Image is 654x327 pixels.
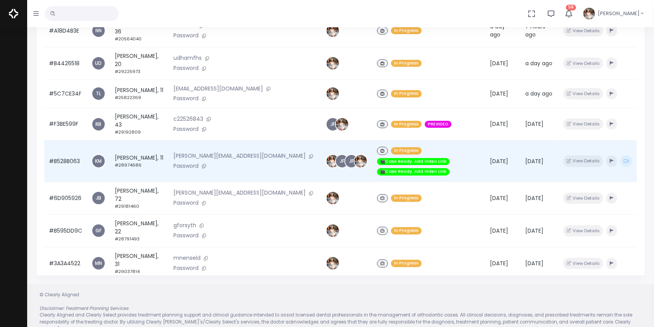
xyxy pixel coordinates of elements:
button: View Details [563,118,603,130]
td: [PERSON_NAME], 36 [110,14,169,47]
td: #B4426518 [44,47,87,80]
p: gforsyth [173,221,317,230]
em: Disclaimer: Treatment Planning Services [40,305,128,311]
span: [DATE] [525,120,543,128]
td: [PERSON_NAME], 11 [110,80,169,108]
p: Password [173,94,317,103]
p: Password [173,264,317,273]
button: View Details [563,88,603,99]
span: [DATE] [490,227,508,235]
p: [PERSON_NAME][EMAIL_ADDRESS][DOMAIN_NAME] [173,189,317,197]
span: 7 hours ago [525,23,545,38]
small: #29181460 [115,203,139,209]
td: #5C7CE34F [44,80,87,108]
td: #B528B063 [44,141,87,182]
p: mnenseld [173,254,317,263]
small: #29192809 [115,129,141,135]
small: #28791493 [115,236,140,242]
span: [DATE] [490,194,508,202]
button: View Details [563,258,603,269]
span: a day ago [525,59,552,67]
a: KM [92,155,105,167]
button: View Details [563,155,603,167]
span: 🎬Case Ready. Add Video Link [377,168,450,176]
span: 58 [566,5,576,10]
td: [PERSON_NAME], 22 [110,214,169,247]
small: #25822369 [115,94,141,101]
span: 🎬Case Ready. Add Video Link [377,158,450,165]
p: Password [173,199,317,207]
a: NN [92,24,105,37]
small: #29037814 [115,268,140,275]
span: In Progress [391,260,422,267]
p: udhamfhs [173,54,317,63]
td: [PERSON_NAME], 31 [110,247,169,280]
td: #F3BE599F [44,108,87,141]
a: JF [327,118,339,130]
span: [DATE] [490,59,508,67]
a: JB [92,192,105,204]
a: UD [92,57,105,70]
td: #6D905926 [44,182,87,214]
span: In Progress [391,227,422,235]
a: TL [92,87,105,100]
span: [DATE] [525,259,543,267]
a: MN [92,257,105,270]
span: In Progress [391,27,422,35]
span: [DATE] [525,227,543,235]
p: Password [173,31,317,40]
span: [DATE] [490,120,508,128]
button: View Details [563,25,603,36]
img: Header Avatar [582,7,596,21]
p: Password [173,64,317,73]
small: #20564040 [115,36,142,42]
span: In Progress [391,147,422,155]
span: [PERSON_NAME] [598,10,640,17]
td: [PERSON_NAME], 20 [110,47,169,80]
td: [PERSON_NAME], 43 [110,108,169,141]
span: a day ago [525,90,552,97]
button: View Details [563,57,603,69]
span: In Progress [391,121,422,128]
p: Password [173,162,317,170]
span: PREVIDEO [425,121,452,128]
span: [DATE] [490,157,508,165]
img: Logo Horizontal [9,5,18,22]
a: GF [92,224,105,237]
td: #3A3A4522 [44,247,87,280]
a: RB [92,118,105,130]
small: #29225973 [115,68,140,75]
td: #A18D4B3E [44,14,87,47]
button: View Details [563,225,603,237]
span: [DATE] [490,90,508,97]
span: [DATE] [525,157,543,165]
span: [DATE] [525,194,543,202]
td: [PERSON_NAME], 72 [110,182,169,214]
span: In Progress [391,60,422,67]
span: In Progress [391,195,422,202]
button: View Details [563,193,603,204]
p: Password [173,231,317,240]
td: #B595DD9C [44,214,87,247]
span: [DATE] [490,259,508,267]
p: [PERSON_NAME][EMAIL_ADDRESS][DOMAIN_NAME] [173,152,317,160]
p: Password [173,125,317,134]
span: In Progress [391,90,422,97]
a: JF [336,155,348,167]
p: [EMAIL_ADDRESS][DOMAIN_NAME] [173,85,317,93]
p: c22526843 [173,115,317,123]
span: a day ago [490,23,505,38]
a: JF [345,155,358,167]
